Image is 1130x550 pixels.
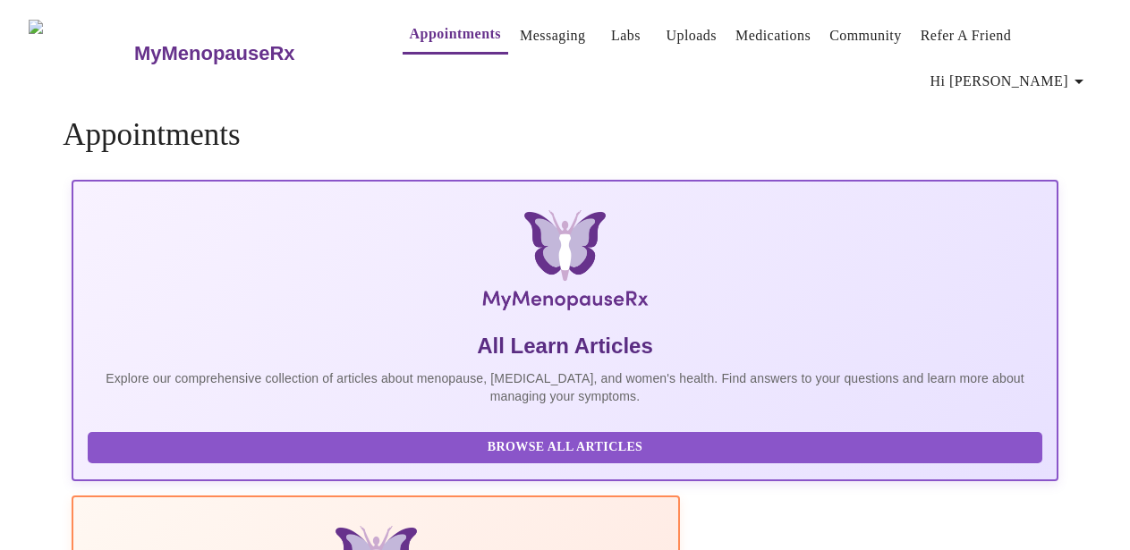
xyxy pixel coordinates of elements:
[520,23,585,48] a: Messaging
[88,332,1041,360] h5: All Learn Articles
[658,18,724,54] button: Uploads
[236,210,894,317] img: MyMenopauseRx Logo
[106,436,1024,459] span: Browse All Articles
[728,18,818,54] button: Medications
[913,18,1019,54] button: Refer a Friend
[921,23,1012,48] a: Refer a Friend
[88,432,1041,463] button: Browse All Articles
[735,23,811,48] a: Medications
[132,22,366,85] a: MyMenopauseRx
[403,16,508,55] button: Appointments
[666,23,717,48] a: Uploads
[829,23,902,48] a: Community
[597,18,654,54] button: Labs
[822,18,909,54] button: Community
[88,369,1041,405] p: Explore our comprehensive collection of articles about menopause, [MEDICAL_DATA], and women's hea...
[611,23,641,48] a: Labs
[930,69,1090,94] span: Hi [PERSON_NAME]
[29,20,132,87] img: MyMenopauseRx Logo
[410,21,501,47] a: Appointments
[513,18,592,54] button: Messaging
[923,63,1097,99] button: Hi [PERSON_NAME]
[134,42,295,65] h3: MyMenopauseRx
[88,438,1046,453] a: Browse All Articles
[63,117,1066,153] h4: Appointments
